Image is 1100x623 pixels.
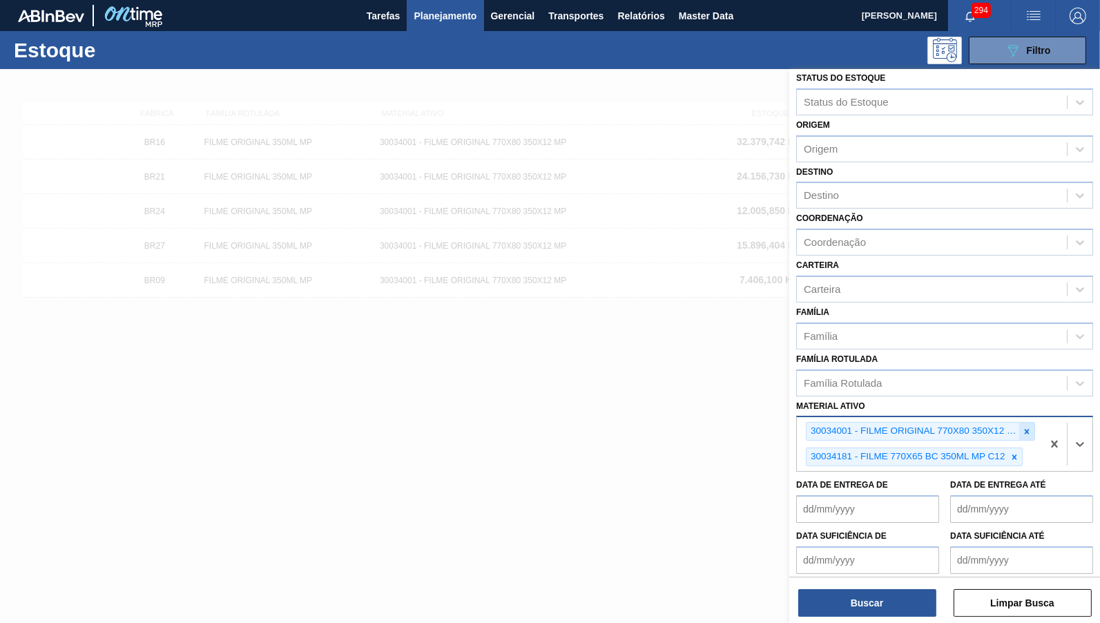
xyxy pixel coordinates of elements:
label: Data de Entrega de [796,480,888,490]
div: Pogramando: nenhum usuário selecionado [927,37,962,64]
label: Material ativo [796,401,865,411]
label: Data suficiência até [950,531,1045,541]
label: Família [796,307,829,317]
span: Planejamento [414,8,476,24]
button: Filtro [969,37,1086,64]
div: Carteira [804,283,840,295]
input: dd/mm/yyyy [796,495,939,523]
span: Master Data [679,8,733,24]
label: Data de Entrega até [950,480,1046,490]
div: Origem [804,143,838,155]
span: Tarefas [367,8,401,24]
div: 30034001 - FILME ORIGINAL 770X80 350X12 MP [807,423,1019,440]
span: 294 [972,3,991,18]
span: Gerencial [491,8,535,24]
div: 30034181 - FILME 770X65 BC 350ML MP C12 [807,448,1007,466]
label: Carteira [796,260,839,270]
input: dd/mm/yyyy [796,546,939,574]
label: Família Rotulada [796,354,878,364]
label: Data suficiência de [796,531,887,541]
span: Relatórios [617,8,664,24]
div: Família Rotulada [804,377,882,389]
button: Notificações [948,6,992,26]
input: dd/mm/yyyy [950,546,1093,574]
div: Status do Estoque [804,96,889,108]
h1: Estoque [14,42,213,58]
div: Destino [804,190,839,202]
input: dd/mm/yyyy [950,495,1093,523]
img: userActions [1025,8,1042,24]
div: Coordenação [804,237,866,249]
label: Status do Estoque [796,73,885,83]
span: Filtro [1027,45,1051,56]
img: Logout [1070,8,1086,24]
label: Coordenação [796,213,863,223]
img: TNhmsLtSVTkK8tSr43FrP2fwEKptu5GPRR3wAAAABJRU5ErkJggg== [18,10,84,22]
label: Destino [796,167,833,177]
span: Transportes [548,8,604,24]
div: Família [804,330,838,342]
label: Origem [796,120,830,130]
